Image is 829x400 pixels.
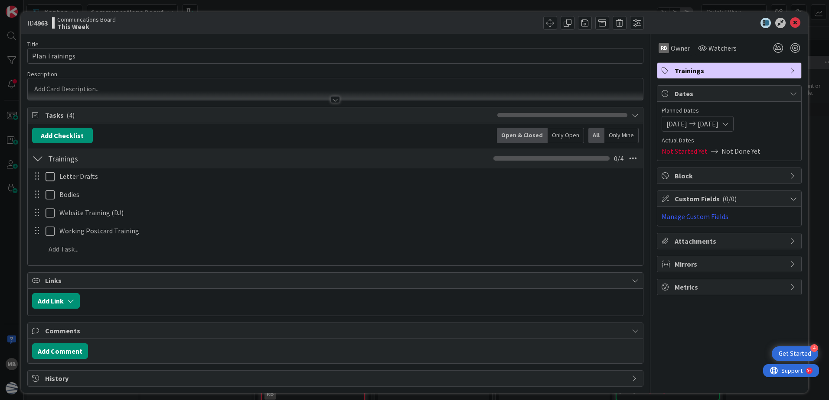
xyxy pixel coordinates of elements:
span: Trainings [675,65,786,76]
span: Support [18,1,39,12]
span: Description [27,70,57,78]
span: ( 4 ) [66,111,75,119]
div: 9+ [44,3,48,10]
span: Custom Fields [675,194,786,204]
span: Block [675,171,786,181]
div: RB [659,43,669,53]
input: type card name here... [27,48,643,64]
span: Comments [45,326,627,336]
div: Only Open [548,128,584,143]
span: Attachments [675,236,786,246]
div: Get Started [779,349,811,358]
span: Links [45,275,627,286]
p: Letter Drafts [59,171,637,181]
button: Add Link [32,293,80,309]
a: Manage Custom Fields [662,212,728,221]
span: Not Started Yet [662,146,708,156]
input: Add Checklist... [45,151,240,166]
b: This Week [57,23,116,30]
div: 4 [810,344,818,352]
span: Actual Dates [662,136,797,145]
p: Bodies [59,190,637,200]
div: Open & Closed [497,128,548,143]
div: All [588,128,604,143]
span: Communcations Board [57,16,116,23]
span: ID [27,18,48,28]
span: Dates [675,88,786,99]
button: Add Comment [32,343,88,359]
span: History [45,373,627,384]
span: Not Done Yet [721,146,760,156]
div: Only Mine [604,128,639,143]
span: Metrics [675,282,786,292]
span: Owner [671,43,690,53]
div: Open Get Started checklist, remaining modules: 4 [772,346,818,361]
span: Planned Dates [662,106,797,115]
b: 4963 [34,19,48,27]
button: Add Checklist [32,128,93,143]
span: [DATE] [698,119,718,129]
span: [DATE] [666,119,687,129]
span: Watchers [708,43,737,53]
span: 0 / 4 [614,153,623,164]
label: Title [27,40,39,48]
span: ( 0/0 ) [722,194,737,203]
p: Working Postcard Training [59,226,637,236]
p: Website Training (DJ) [59,208,637,218]
span: Mirrors [675,259,786,269]
span: Tasks [45,110,493,120]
